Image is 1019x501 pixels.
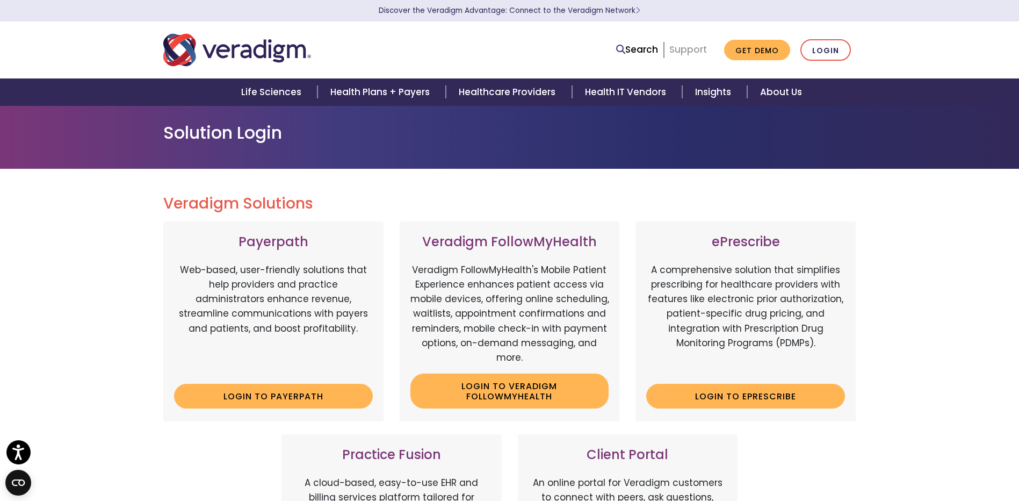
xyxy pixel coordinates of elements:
[410,263,609,365] p: Veradigm FollowMyHealth's Mobile Patient Experience enhances patient access via mobile devices, o...
[805,133,1006,488] iframe: Drift Chat Widget
[669,43,707,56] a: Support
[682,78,747,106] a: Insights
[747,78,815,106] a: About Us
[529,447,727,463] h3: Client Portal
[292,447,491,463] h3: Practice Fusion
[317,78,446,106] a: Health Plans + Payers
[163,195,856,213] h2: Veradigm Solutions
[724,40,790,61] a: Get Demo
[379,5,640,16] a: Discover the Veradigm Advantage: Connect to the Veradigm NetworkLearn More
[635,5,640,16] span: Learn More
[410,374,609,409] a: Login to Veradigm FollowMyHealth
[5,470,31,496] button: Open CMP widget
[572,78,682,106] a: Health IT Vendors
[616,42,658,57] a: Search
[163,32,311,68] img: Veradigm logo
[800,39,851,61] a: Login
[646,263,845,376] p: A comprehensive solution that simplifies prescribing for healthcare providers with features like ...
[228,78,317,106] a: Life Sciences
[410,234,609,250] h3: Veradigm FollowMyHealth
[646,234,845,250] h3: ePrescribe
[163,123,856,143] h1: Solution Login
[446,78,572,106] a: Healthcare Providers
[174,234,373,250] h3: Payerpath
[646,384,845,409] a: Login to ePrescribe
[174,384,373,409] a: Login to Payerpath
[174,263,373,376] p: Web-based, user-friendly solutions that help providers and practice administrators enhance revenu...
